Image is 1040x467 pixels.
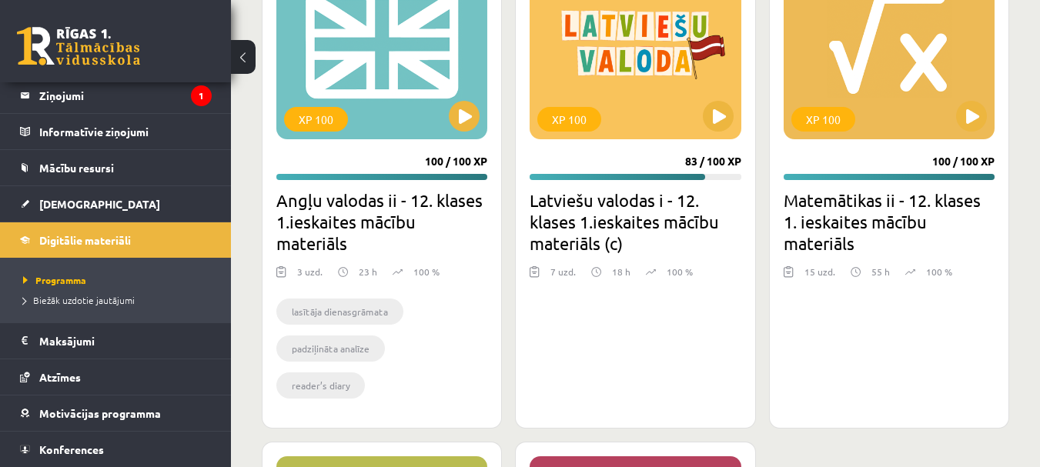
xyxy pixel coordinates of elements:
[276,299,403,325] li: lasītāja dienasgrāmata
[39,406,161,420] span: Motivācijas programma
[20,432,212,467] a: Konferences
[23,273,216,287] a: Programma
[20,395,212,431] a: Motivācijas programma
[20,323,212,359] a: Maksājumi
[926,265,952,279] p: 100 %
[20,78,212,113] a: Ziņojumi1
[550,265,576,288] div: 7 uzd.
[276,189,487,254] h2: Angļu valodas ii - 12. klases 1.ieskaites mācību materiāls
[39,114,212,149] legend: Informatīvie ziņojumi
[791,107,855,132] div: XP 100
[784,189,995,254] h2: Matemātikas ii - 12. klases 1. ieskaites mācību materiāls
[297,265,323,288] div: 3 uzd.
[276,335,385,362] li: padziļināta analīze
[39,323,212,359] legend: Maksājumi
[20,114,212,149] a: Informatīvie ziņojumi
[871,265,890,279] p: 55 h
[23,274,86,286] span: Programma
[804,265,835,288] div: 15 uzd.
[39,233,131,247] span: Digitālie materiāli
[20,150,212,185] a: Mācību resursi
[20,222,212,258] a: Digitālie materiāli
[667,265,693,279] p: 100 %
[23,293,216,307] a: Biežāk uzdotie jautājumi
[39,370,81,384] span: Atzīmes
[39,161,114,175] span: Mācību resursi
[413,265,440,279] p: 100 %
[23,294,135,306] span: Biežāk uzdotie jautājumi
[39,442,104,456] span: Konferences
[191,85,212,106] i: 1
[20,186,212,222] a: [DEMOGRAPHIC_DATA]
[20,359,212,395] a: Atzīmes
[284,107,348,132] div: XP 100
[612,265,630,279] p: 18 h
[17,27,140,65] a: Rīgas 1. Tālmācības vidusskola
[359,265,377,279] p: 23 h
[39,78,212,113] legend: Ziņojumi
[530,189,741,254] h2: Latviešu valodas i - 12. klases 1.ieskaites mācību materiāls (c)
[276,372,365,399] li: reader’s diary
[537,107,601,132] div: XP 100
[39,197,160,211] span: [DEMOGRAPHIC_DATA]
